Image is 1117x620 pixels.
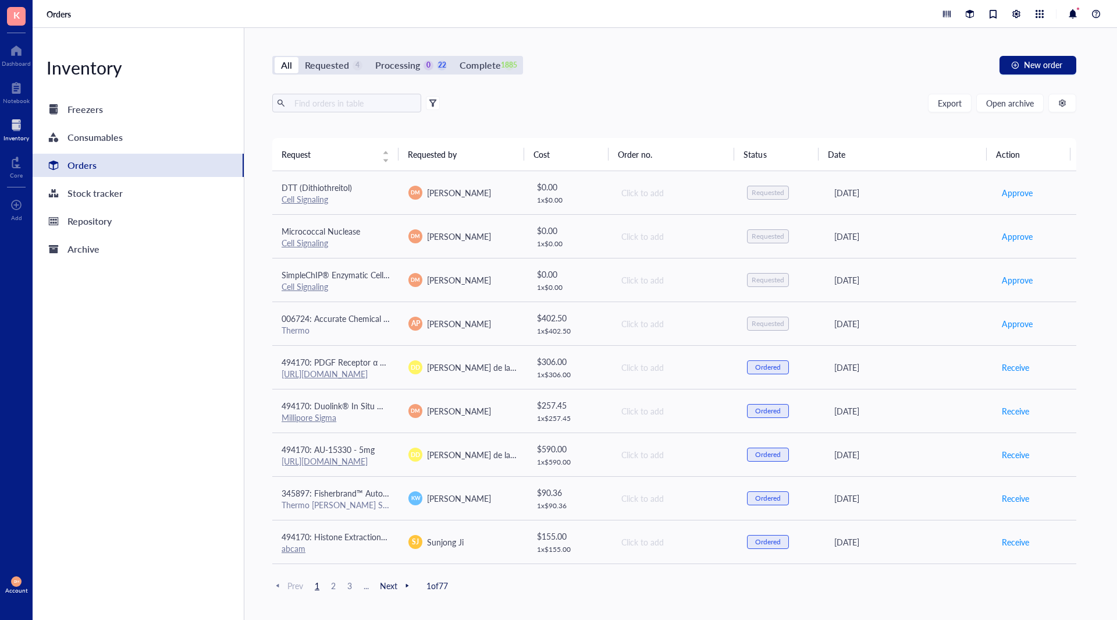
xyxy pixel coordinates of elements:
a: Freezers [33,98,244,121]
button: Approve [1001,271,1033,289]
button: Approve [1001,227,1033,246]
input: Find orders in table [290,94,417,112]
td: Click to add [611,564,738,607]
div: $ 155.00 [537,530,602,543]
span: 1 of 77 [426,580,448,591]
span: 494170: PDGF Receptor α Antibody #3164 [282,356,438,368]
span: SJ [412,537,419,547]
span: DM [411,407,420,415]
span: SimpleChIP® Enzymatic Cell Lysis Buffers A & B [282,269,454,281]
span: Open archive [986,98,1034,108]
div: [DATE] [834,317,983,330]
div: Click to add [621,536,728,548]
a: Cell Signaling [282,237,328,249]
div: Requested [305,57,349,73]
a: Stock tracker [33,182,244,205]
span: DD [411,363,420,372]
span: Receive [1002,536,1029,548]
div: 1 x $ 306.00 [537,370,602,380]
div: Repository [67,213,112,229]
span: Sunjong Ji [427,536,464,548]
div: 1 x $ 90.36 [537,501,602,511]
span: [PERSON_NAME] de la [PERSON_NAME] [427,362,577,373]
div: Consumables [67,129,123,146]
div: $ 0.00 [537,224,602,237]
a: Archive [33,238,244,261]
div: 1 x $ 402.50 [537,327,602,336]
button: Receive [1001,489,1030,508]
button: Receive [1001,445,1030,464]
span: [PERSON_NAME] [427,187,491,199]
span: DM [411,232,420,240]
td: Click to add [611,433,738,476]
div: segmented control [272,56,523,75]
a: Cell Signaling [282,193,328,205]
div: Thermo [PERSON_NAME] Scientific [282,499,390,510]
td: Click to add [611,258,738,302]
div: Requested [752,319,784,328]
button: Approve [1001,314,1033,333]
div: Click to add [621,274,728,286]
span: [PERSON_NAME] de la [PERSON_NAME] [427,449,577,460]
div: [DATE] [834,405,983,417]
button: Receive [1001,533,1030,551]
th: Order no. [609,138,735,171]
span: Approve [1002,186,1033,199]
a: Dashboard [2,41,31,67]
div: Inventory [3,134,29,141]
span: ... [359,580,373,591]
div: Freezers [67,101,103,118]
div: $ 0.00 [537,180,602,193]
a: Orders [33,154,244,177]
span: 494170: Duolink® In Situ Mounting Medium with DAPI [282,400,483,412]
span: Receive [1002,448,1029,461]
td: Click to add [611,389,738,433]
a: [URL][DOMAIN_NAME] [282,368,368,380]
div: Core [10,172,23,179]
span: 345897: Fisherbrand™ Autoclavable Waste Bags: Plain - Small [282,487,504,499]
div: Requested [752,232,784,241]
div: Archive [67,241,99,257]
span: DM [411,189,420,197]
div: Click to add [621,317,728,330]
span: Micrococcal Nuclease [282,225,360,237]
a: Millipore Sigma [282,412,336,423]
div: Notebook [3,97,30,104]
span: [PERSON_NAME] [427,274,491,286]
span: 1 [310,580,324,591]
div: 0 [424,61,433,70]
span: Next [380,580,412,591]
button: Receive [1001,402,1030,420]
span: K [13,8,20,22]
span: Receive [1002,361,1029,374]
div: $ 590.00 [537,442,602,455]
div: All [281,57,292,73]
th: Requested by [399,138,525,171]
a: Consumables [33,126,244,149]
div: 1 x $ 590.00 [537,458,602,467]
div: Click to add [621,405,728,417]
span: New order [1024,60,1062,69]
td: Click to add [611,476,738,520]
div: Processing [375,57,420,73]
div: Click to add [621,230,728,243]
a: Inventory [3,116,29,141]
span: Receive [1002,492,1029,505]
td: Click to add [611,520,738,564]
span: DD [411,450,420,459]
div: Ordered [755,363,781,372]
a: abcam [282,543,305,554]
div: [DATE] [834,492,983,505]
div: Account [5,587,28,594]
th: Cost [524,138,608,171]
td: Click to add [611,171,738,215]
span: Approve [1002,317,1033,330]
a: Orders [47,9,73,19]
div: Ordered [755,494,781,503]
div: 4 [353,61,362,70]
span: Export [938,98,962,108]
div: Click to add [621,361,728,374]
span: AP [411,318,420,329]
span: Approve [1002,230,1033,243]
span: 2 [326,580,340,591]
